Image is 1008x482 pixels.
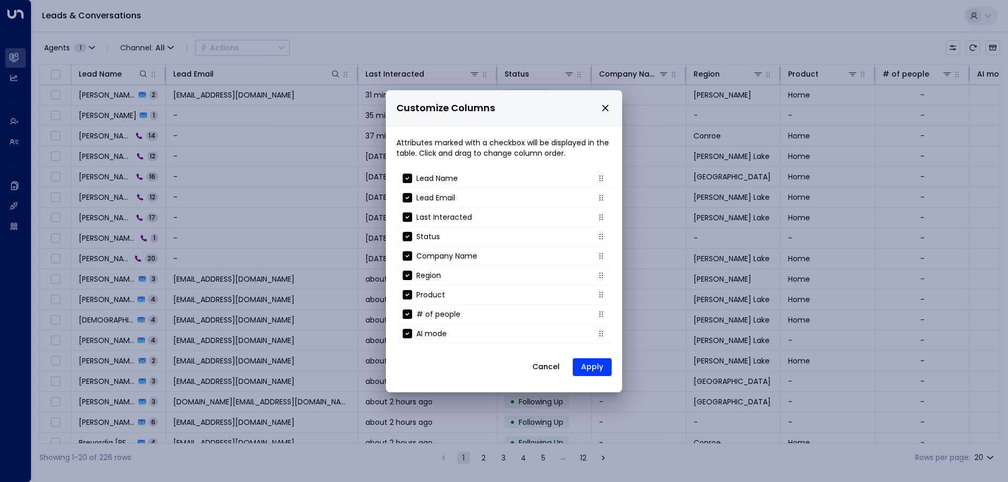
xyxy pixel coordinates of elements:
[416,173,458,184] p: Lead Name
[416,212,472,222] p: Last Interacted
[601,103,610,113] button: close
[416,290,445,300] p: Product
[416,328,447,339] p: AI mode
[416,231,440,242] p: Status
[396,137,612,158] p: Attributes marked with a checkbox will be displayed in the table. Click and drag to change column...
[416,251,477,261] p: Company Name
[523,358,569,377] button: Cancel
[573,358,612,376] button: Apply
[416,309,460,319] p: # of people
[396,101,495,116] span: Customize Columns
[416,270,441,281] p: Region
[416,192,455,203] p: Lead Email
